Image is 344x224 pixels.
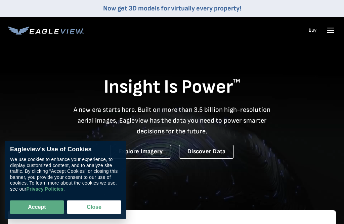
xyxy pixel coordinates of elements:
[10,200,64,214] button: Accept
[67,200,121,214] button: Close
[10,157,121,192] div: We use cookies to enhance your experience, to display customized content, and to analyze site tra...
[233,78,240,84] sup: TM
[110,145,171,159] a: Explore Imagery
[10,146,121,153] div: Eagleview’s Use of Cookies
[103,4,241,12] a: Now get 3D models for virtually every property!
[309,27,316,33] a: Buy
[8,75,336,99] h1: Insight Is Power
[69,104,275,137] p: A new era starts here. Built on more than 3.5 billion high-resolution aerial images, Eagleview ha...
[179,145,234,159] a: Discover Data
[26,186,63,192] a: Privacy Policies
